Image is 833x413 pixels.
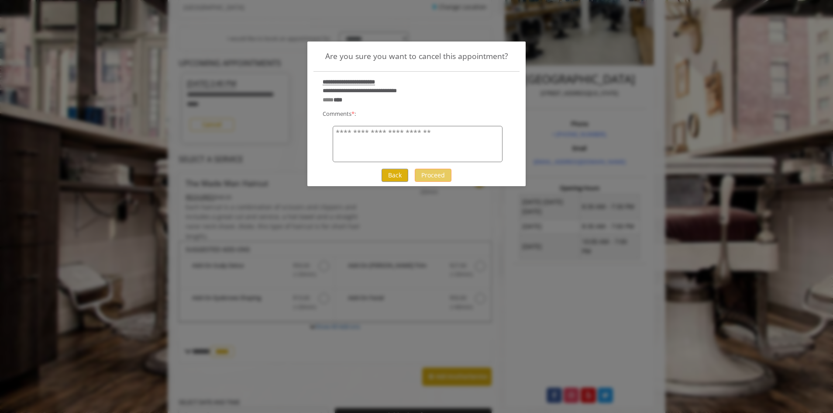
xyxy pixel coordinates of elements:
button: Proceed [415,169,451,181]
label: Comments [323,109,356,121]
h5: Are you sure you want to cancel this appointment? [307,48,526,65]
label: : [355,109,356,118]
textarea: Comments [333,126,503,162]
button: Back [382,169,408,181]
